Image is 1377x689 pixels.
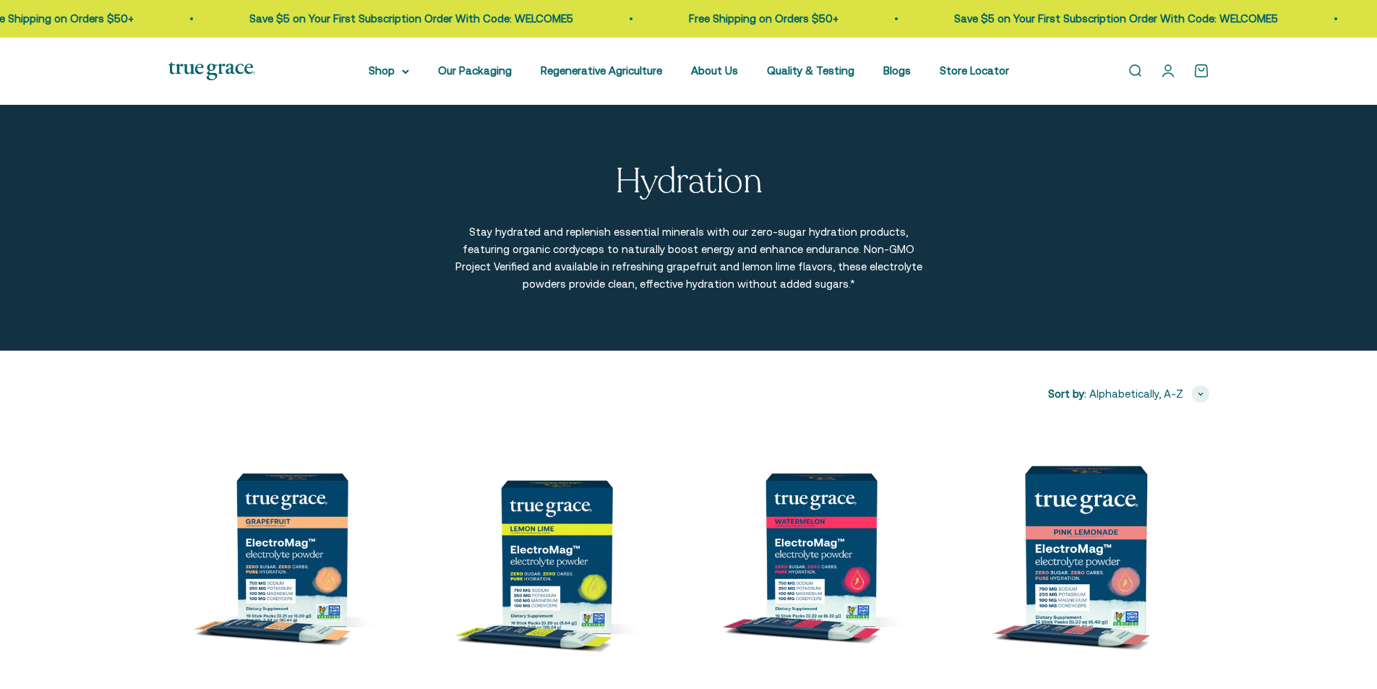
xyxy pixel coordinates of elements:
a: Regenerative Agriculture [541,64,662,77]
img: ElectroMag™ [433,426,680,673]
a: About Us [691,64,738,77]
button: Alphabetically, A-Z [1089,385,1209,403]
p: Hydration [615,163,763,201]
a: Free Shipping on Orders $50+ [689,12,838,25]
a: Our Packaging [438,64,512,77]
span: Alphabetically, A-Z [1089,385,1183,403]
summary: Shop [369,62,409,80]
span: Sort by: [1048,385,1086,403]
a: Blogs [883,64,911,77]
a: Store Locator [940,64,1009,77]
p: Save $5 on Your First Subscription Order With Code: WELCOME5 [249,10,573,27]
p: Save $5 on Your First Subscription Order With Code: WELCOME5 [954,10,1278,27]
img: ElectroMag™ [168,426,416,673]
img: ElectroMag™ [698,426,945,673]
img: ElectroMag™ [962,426,1209,673]
a: Quality & Testing [767,64,854,77]
p: Stay hydrated and replenish essential minerals with our zero-sugar hydration products, featuring ... [454,223,924,293]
